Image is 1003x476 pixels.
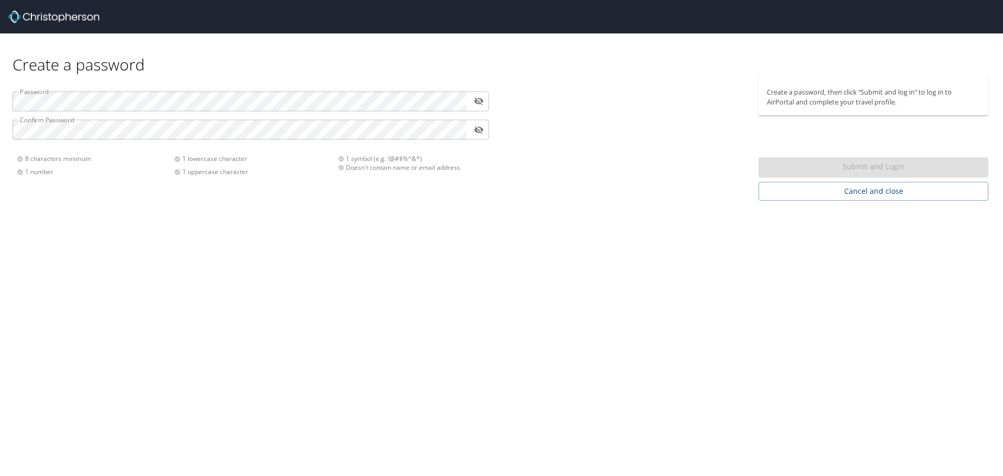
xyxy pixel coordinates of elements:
button: toggle password visibility [471,93,487,109]
img: Christopherson_logo_rev.png [8,10,99,23]
span: Cancel and close [767,185,980,198]
div: 8 characters minimum [17,154,174,163]
p: Create a password, then click “Submit and log in” to log in to AirPortal and complete your travel... [767,87,980,107]
button: Cancel and close [759,182,988,201]
div: 1 symbol (e.g. !@#$%^&*) [338,154,483,163]
button: toggle password visibility [471,122,487,138]
div: Doesn't contain name or email address [338,163,483,172]
div: Create a password [13,33,990,75]
div: 1 number [17,167,174,176]
div: 1 lowercase character [174,154,331,163]
div: 1 uppercase character [174,167,331,176]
